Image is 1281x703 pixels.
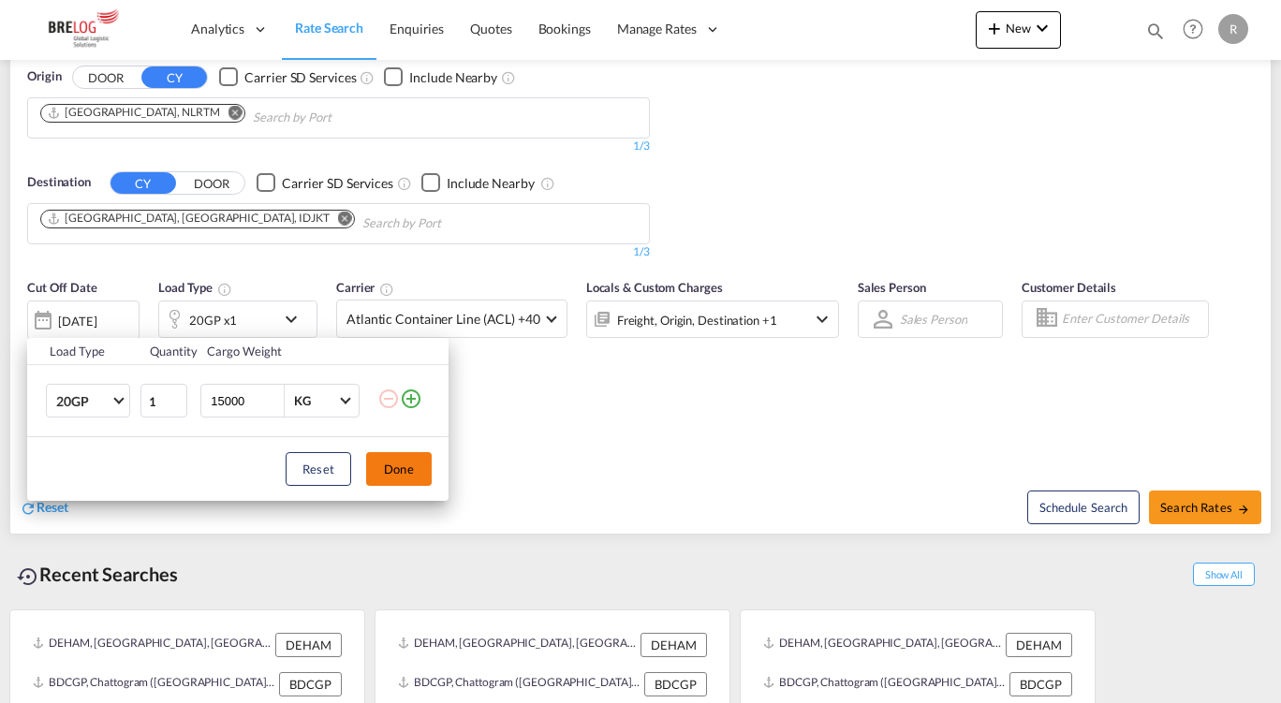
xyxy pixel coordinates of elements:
[294,393,311,408] div: KG
[140,384,187,417] input: Qty
[366,452,432,486] button: Done
[286,452,351,486] button: Reset
[139,338,197,365] th: Quantity
[207,343,366,359] div: Cargo Weight
[27,338,139,365] th: Load Type
[400,388,422,410] md-icon: icon-plus-circle-outline
[56,392,110,411] span: 20GP
[377,388,400,410] md-icon: icon-minus-circle-outline
[209,385,284,417] input: Enter Weight
[46,384,130,417] md-select: Choose: 20GP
